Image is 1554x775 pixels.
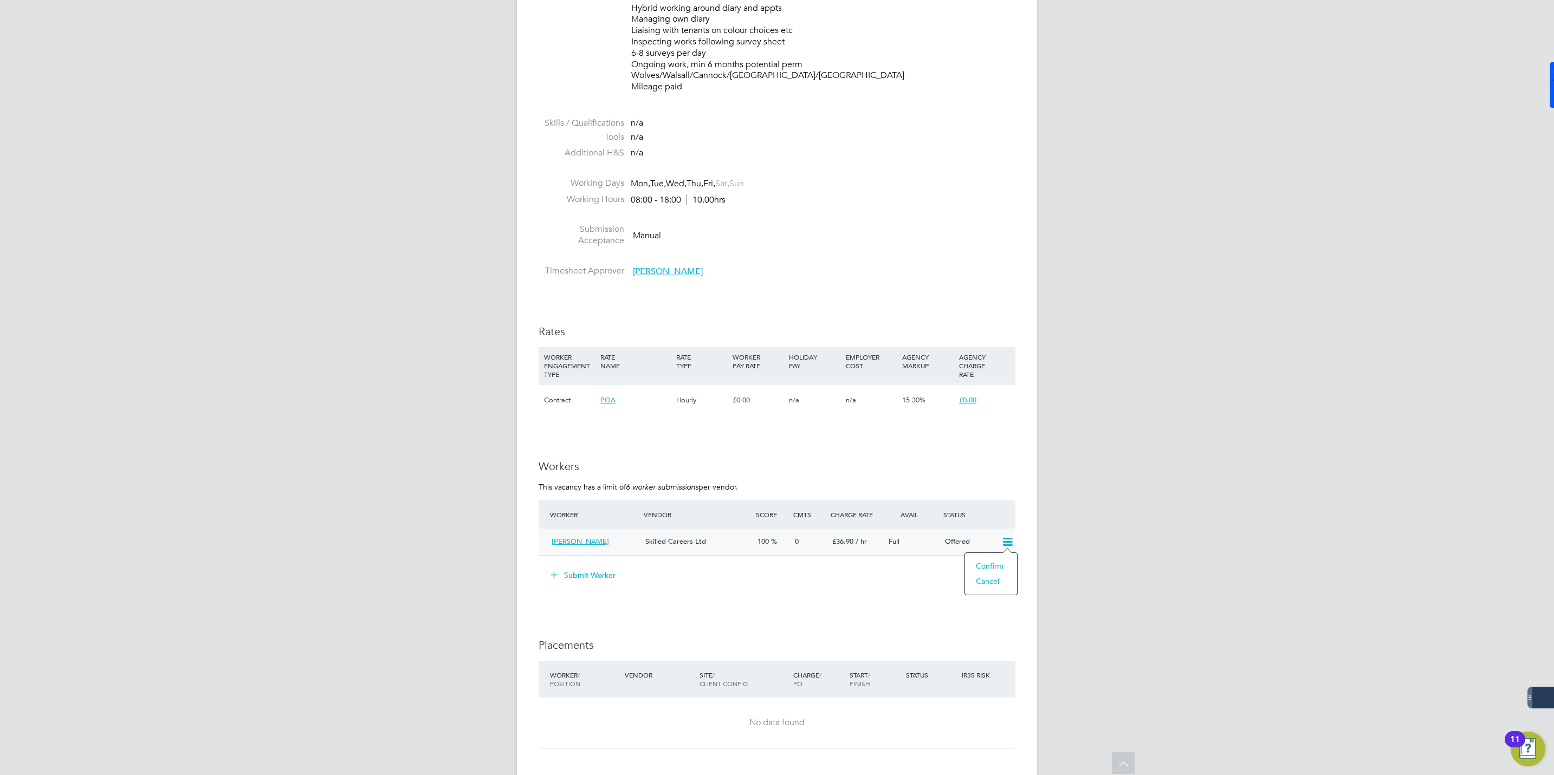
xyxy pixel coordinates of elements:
[541,385,598,416] div: Contract
[631,118,643,128] span: n/a
[902,395,925,405] span: 15.30%
[626,482,698,492] em: 6 worker submissions
[843,347,899,375] div: EMPLOYER COST
[970,558,1012,574] li: Confirm
[884,505,941,524] div: Avail
[687,194,726,205] span: 10.00hrs
[539,118,624,129] label: Skills / Qualifications
[539,265,624,277] label: Timesheet Approver
[631,132,643,142] span: n/a
[791,665,847,693] div: Charge
[795,537,799,546] span: 0
[539,194,624,205] label: Working Hours
[547,505,641,524] div: Worker
[753,505,791,524] div: Score
[828,505,884,524] div: Charge Rate
[970,574,1012,589] li: Cancel
[539,459,1015,473] h3: Workers
[645,537,706,546] span: Skilled Careers Ltd
[757,537,769,546] span: 100
[889,537,899,546] span: Full
[789,395,799,405] span: n/a
[650,178,666,189] span: Tue,
[793,670,821,688] span: / PO
[791,505,828,524] div: Cmts
[956,347,1013,384] div: AGENCY CHARGE RATE
[730,385,786,416] div: £0.00
[633,230,661,241] span: Manual
[903,665,960,685] div: Status
[700,670,748,688] span: / Client Config
[730,347,786,375] div: WORKER PAY RATE
[550,670,580,688] span: / Position
[539,638,1015,652] h3: Placements
[539,224,624,246] label: Submission Acceptance
[622,665,697,685] div: Vendor
[941,505,1015,524] div: Status
[598,347,673,375] div: RATE NAME
[786,347,843,375] div: HOLIDAY PAY
[541,347,598,384] div: WORKER ENGAGEMENT TYPE
[941,533,997,551] div: Offered
[547,665,622,693] div: Worker
[631,178,650,189] span: Mon,
[641,505,753,524] div: Vendor
[832,537,853,546] span: £36.90
[631,147,643,158] span: n/a
[729,178,744,189] span: Sun
[631,194,726,206] div: 08:00 - 18:00
[539,147,624,159] label: Additional H&S
[552,537,609,546] span: [PERSON_NAME]
[959,665,996,685] div: IR35 Risk
[1511,732,1545,766] button: Open Resource Center, 11 new notifications
[633,266,703,277] span: [PERSON_NAME]
[1510,739,1520,753] div: 11
[847,665,903,693] div: Start
[687,178,703,189] span: Thu,
[697,665,791,693] div: Site
[539,324,1015,338] h3: Rates
[539,482,1015,492] p: This vacancy has a limit of per vendor.
[549,717,1005,728] div: No data found
[539,132,624,143] label: Tools
[539,178,624,189] label: Working Days
[715,178,729,189] span: Sat,
[856,537,867,546] span: / hr
[674,385,730,416] div: Hourly
[666,178,687,189] span: Wed,
[703,178,715,189] span: Fri,
[899,347,956,375] div: AGENCY MARKUP
[850,670,870,688] span: / Finish
[674,347,730,375] div: RATE TYPE
[846,395,856,405] span: n/a
[543,566,624,584] button: Submit Worker
[959,395,976,405] span: £0.00
[600,395,616,405] span: POA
